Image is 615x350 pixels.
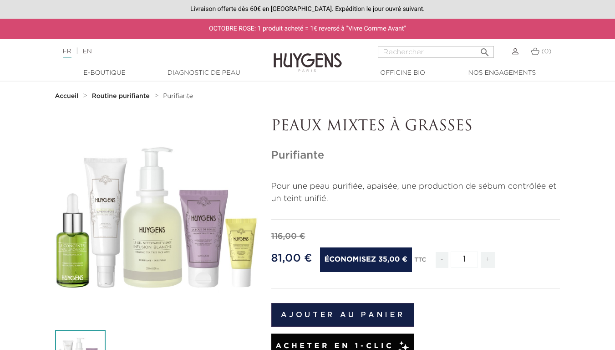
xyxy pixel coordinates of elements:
[414,250,426,275] div: TTC
[82,48,91,55] a: EN
[436,252,448,268] span: -
[320,247,412,272] span: Économisez 35,00 €
[378,46,494,58] input: Rechercher
[92,93,150,99] strong: Routine purifiante
[481,252,495,268] span: +
[271,118,560,135] p: PEAUX MIXTES À GRASSES
[163,93,193,99] span: Purifiante
[63,48,71,58] a: FR
[541,48,551,55] span: (0)
[92,93,152,100] a: Routine purifiante
[271,303,415,327] button: Ajouter au panier
[457,68,548,78] a: Nos engagements
[158,68,249,78] a: Diagnostic de peau
[479,44,490,55] i: 
[357,68,448,78] a: Officine Bio
[274,38,342,73] img: Huygens
[163,93,193,100] a: Purifiante
[451,252,478,268] input: Quantité
[58,46,249,57] div: |
[55,93,79,99] strong: Accueil
[271,253,312,264] span: 81,00 €
[271,232,305,241] span: 116,00 €
[59,68,150,78] a: E-Boutique
[271,149,560,162] h1: Purifiante
[477,43,493,56] button: 
[271,180,560,205] p: Pour une peau purifiée, apaisée, une production de sébum contrôlée et un teint unifié.
[55,93,81,100] a: Accueil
